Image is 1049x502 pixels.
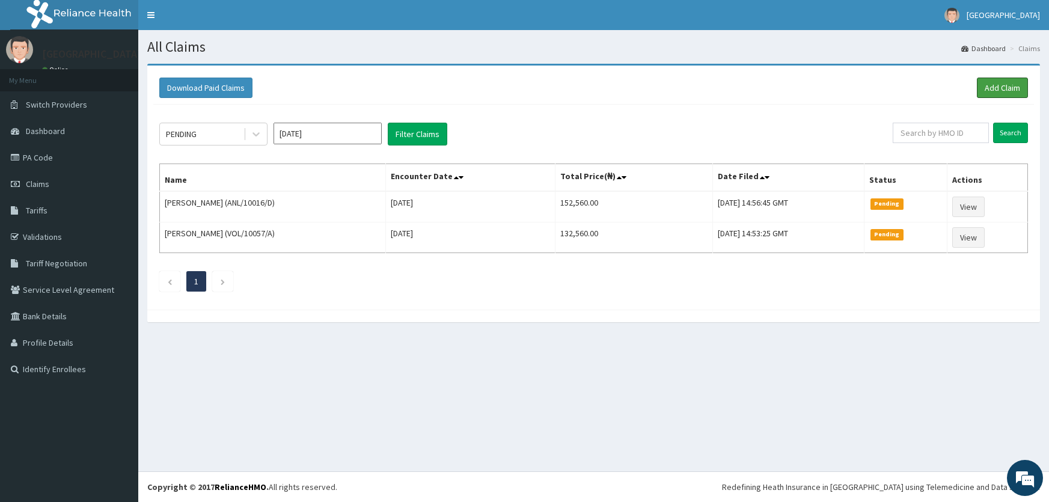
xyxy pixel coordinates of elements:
[977,78,1028,98] a: Add Claim
[386,222,555,253] td: [DATE]
[952,197,985,217] a: View
[712,191,864,222] td: [DATE] 14:56:45 GMT
[952,227,985,248] a: View
[555,191,712,222] td: 152,560.00
[944,8,959,23] img: User Image
[160,191,386,222] td: [PERSON_NAME] (ANL/10016/D)
[26,179,49,189] span: Claims
[147,482,269,492] strong: Copyright © 2017 .
[215,482,266,492] a: RelianceHMO
[712,164,864,192] th: Date Filed
[555,164,712,192] th: Total Price(₦)
[722,481,1040,493] div: Redefining Heath Insurance in [GEOGRAPHIC_DATA] using Telemedicine and Data Science!
[26,205,47,216] span: Tariffs
[274,123,382,144] input: Select Month and Year
[993,123,1028,143] input: Search
[961,43,1006,54] a: Dashboard
[870,229,904,240] span: Pending
[160,222,386,253] td: [PERSON_NAME] (VOL/10057/A)
[386,191,555,222] td: [DATE]
[220,276,225,287] a: Next page
[26,126,65,136] span: Dashboard
[194,276,198,287] a: Page 1 is your current page
[967,10,1040,20] span: [GEOGRAPHIC_DATA]
[947,164,1028,192] th: Actions
[159,78,252,98] button: Download Paid Claims
[147,39,1040,55] h1: All Claims
[388,123,447,145] button: Filter Claims
[893,123,989,143] input: Search by HMO ID
[26,258,87,269] span: Tariff Negotiation
[870,198,904,209] span: Pending
[712,222,864,253] td: [DATE] 14:53:25 GMT
[166,128,197,140] div: PENDING
[138,471,1049,502] footer: All rights reserved.
[26,99,87,110] span: Switch Providers
[6,36,33,63] img: User Image
[160,164,386,192] th: Name
[167,276,173,287] a: Previous page
[386,164,555,192] th: Encounter Date
[1007,43,1040,54] li: Claims
[42,49,141,60] p: [GEOGRAPHIC_DATA]
[42,66,71,74] a: Online
[555,222,712,253] td: 132,560.00
[864,164,947,192] th: Status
